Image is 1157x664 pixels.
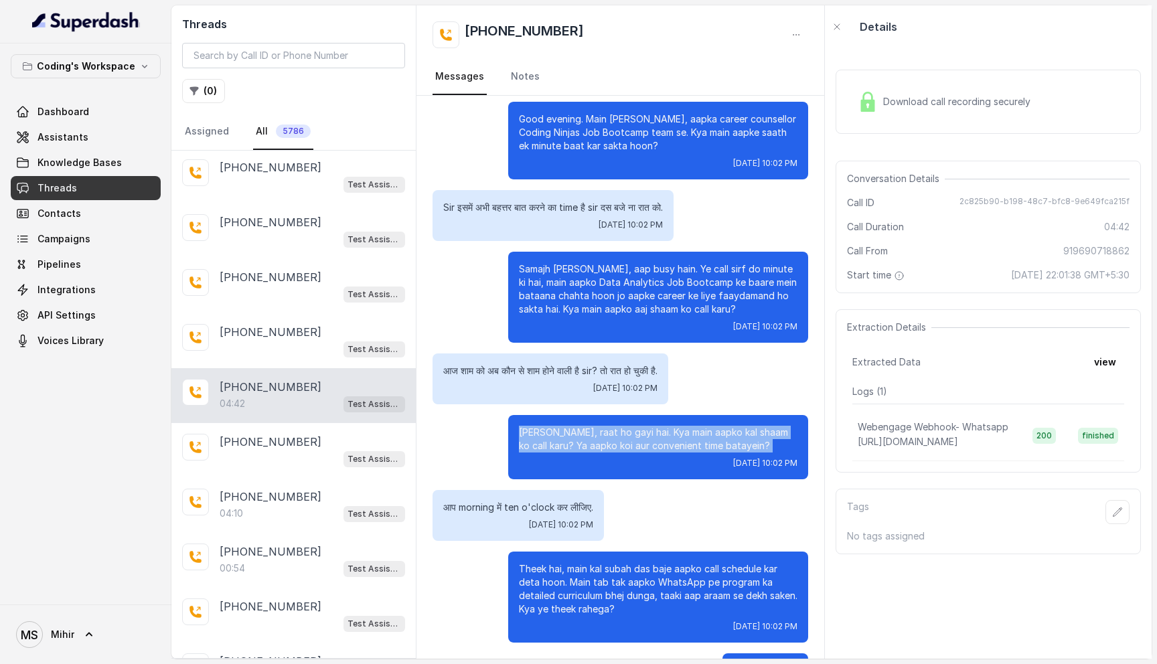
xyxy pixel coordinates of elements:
p: [PHONE_NUMBER] [220,379,321,395]
p: 04:10 [220,507,243,520]
p: आज शाम को अब कौन से शाम होने वाली है sir? तो रात हो चुकी है. [443,364,658,378]
nav: Tabs [433,59,808,95]
a: Messages [433,59,487,95]
span: [DATE] 10:02 PM [593,383,658,394]
span: [DATE] 10:02 PM [599,220,663,230]
span: Start time [847,268,907,282]
p: Test Assistant-3 [348,562,401,576]
h2: [PHONE_NUMBER] [465,21,584,48]
span: Threads [37,181,77,195]
span: Call Duration [847,220,904,234]
p: Details [860,19,897,35]
p: [PERSON_NAME], raat ho gayi hai. Kya main aapko kal shaam ko call karu? Ya aapko koi aur convenie... [519,426,797,452]
p: [PHONE_NUMBER] [220,598,321,614]
p: Test Assistant-3 [348,233,401,246]
p: Webengage Webhook- Whatsapp [858,420,1008,434]
a: API Settings [11,303,161,327]
span: 200 [1032,428,1056,444]
span: Conversation Details [847,172,945,185]
span: 919690718862 [1063,244,1130,258]
nav: Tabs [182,114,405,150]
p: Test Assistant-3 [348,617,401,631]
p: Test Assistant-3 [348,343,401,356]
span: finished [1078,428,1118,444]
span: [DATE] 10:02 PM [733,458,797,469]
span: Download call recording securely [883,95,1036,108]
img: Lock Icon [858,92,878,112]
span: [DATE] 22:01:38 GMT+5:30 [1011,268,1130,282]
p: Sir इसमें अभी बहत्तर बात करने का time है sir दस बजे ना रात को. [443,201,663,214]
a: Voices Library [11,329,161,353]
span: Dashboard [37,105,89,118]
span: Mihir [51,628,74,641]
p: [PHONE_NUMBER] [220,434,321,450]
span: Call From [847,244,888,258]
p: Test Assistant-3 [348,507,401,521]
span: [DATE] 10:02 PM [733,321,797,332]
p: [PHONE_NUMBER] [220,324,321,340]
a: Campaigns [11,227,161,251]
span: Pipelines [37,258,81,271]
p: Tags [847,500,869,524]
p: आप morning में ten o'clock कर लीजिए. [443,501,593,514]
span: Contacts [37,207,81,220]
a: All5786 [253,114,313,150]
text: MS [21,628,38,642]
p: Test Assistant-3 [348,452,401,466]
span: Call ID [847,196,874,210]
span: [URL][DOMAIN_NAME] [858,436,958,447]
p: 04:42 [220,397,245,410]
button: view [1086,350,1124,374]
a: Knowledge Bases [11,151,161,175]
button: Coding's Workspace [11,54,161,78]
img: light.svg [32,11,140,32]
a: Threads [11,176,161,200]
p: [PHONE_NUMBER] [220,269,321,285]
span: 04:42 [1104,220,1130,234]
a: Pipelines [11,252,161,276]
p: Logs ( 1 ) [852,385,1124,398]
p: [PHONE_NUMBER] [220,159,321,175]
p: [PHONE_NUMBER] [220,489,321,505]
a: Contacts [11,201,161,226]
a: Mihir [11,616,161,653]
p: [PHONE_NUMBER] [220,544,321,560]
p: [PHONE_NUMBER] [220,214,321,230]
span: Extracted Data [852,355,921,369]
span: 2c825b90-b198-48c7-bfc8-9e649fca215f [959,196,1130,210]
span: Integrations [37,283,96,297]
p: 00:54 [220,562,245,575]
p: Good evening. Main [PERSON_NAME], aapka career counsellor Coding Ninjas Job Bootcamp team se. Kya... [519,112,797,153]
a: Notes [508,59,542,95]
p: Test Assistant-3 [348,288,401,301]
p: Test Assistant-3 [348,178,401,191]
span: API Settings [37,309,96,322]
span: [DATE] 10:02 PM [733,621,797,632]
span: Knowledge Bases [37,156,122,169]
span: 5786 [276,124,311,138]
p: Samajh [PERSON_NAME], aap busy hain. Ye call sirf do minute ki hai, main aapko Data Analytics Job... [519,262,797,316]
button: (0) [182,79,225,103]
h2: Threads [182,16,405,32]
a: Assigned [182,114,232,150]
span: [DATE] 10:02 PM [529,519,593,530]
span: Extraction Details [847,321,931,334]
span: Campaigns [37,232,90,246]
a: Assistants [11,125,161,149]
span: Voices Library [37,334,104,347]
a: Integrations [11,278,161,302]
input: Search by Call ID or Phone Number [182,43,405,68]
a: Dashboard [11,100,161,124]
span: Assistants [37,131,88,144]
span: [DATE] 10:02 PM [733,158,797,169]
p: No tags assigned [847,529,1130,543]
p: Coding's Workspace [37,58,135,74]
p: Test Assistant-3 [348,398,401,411]
p: Theek hai, main kal subah das baje aapko call schedule kar deta hoon. Main tab tak aapko WhatsApp... [519,562,797,616]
